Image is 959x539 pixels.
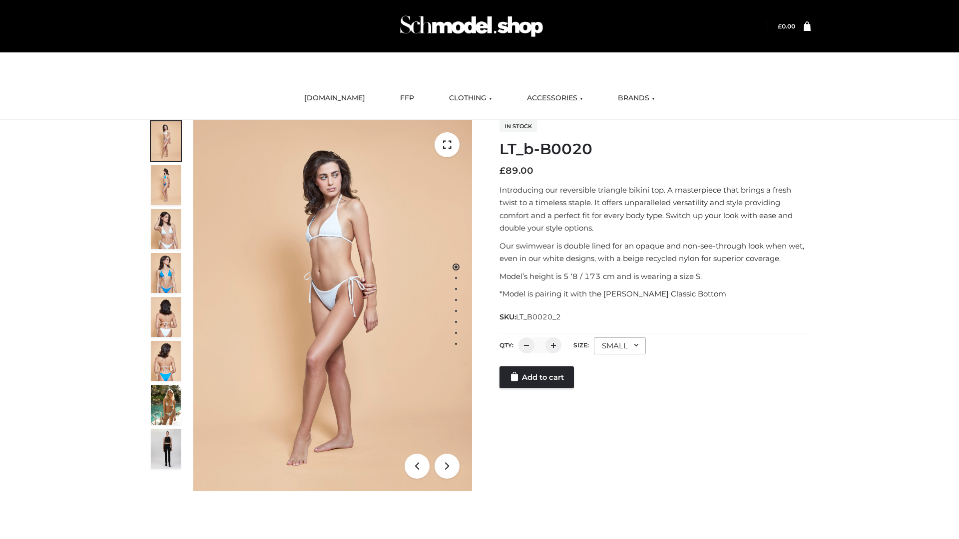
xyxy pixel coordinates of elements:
[499,366,574,388] a: Add to cart
[594,337,646,354] div: SMALL
[778,22,795,30] bdi: 0.00
[499,120,537,132] span: In stock
[151,165,181,205] img: ArielClassicBikiniTop_CloudNine_AzureSky_OW114ECO_2-scaled.jpg
[610,87,662,109] a: BRANDS
[297,87,373,109] a: [DOMAIN_NAME]
[499,165,533,176] bdi: 89.00
[151,253,181,293] img: ArielClassicBikiniTop_CloudNine_AzureSky_OW114ECO_4-scaled.jpg
[519,87,590,109] a: ACCESSORIES
[499,140,811,158] h1: LT_b-B0020
[516,312,561,321] span: LT_B0020_2
[499,165,505,176] span: £
[151,341,181,381] img: ArielClassicBikiniTop_CloudNine_AzureSky_OW114ECO_8-scaled.jpg
[499,184,811,235] p: Introducing our reversible triangle bikini top. A masterpiece that brings a fresh twist to a time...
[778,22,782,30] span: £
[151,297,181,337] img: ArielClassicBikiniTop_CloudNine_AzureSky_OW114ECO_7-scaled.jpg
[397,6,546,46] img: Schmodel Admin 964
[151,121,181,161] img: ArielClassicBikiniTop_CloudNine_AzureSky_OW114ECO_1-scaled.jpg
[151,209,181,249] img: ArielClassicBikiniTop_CloudNine_AzureSky_OW114ECO_3-scaled.jpg
[499,240,811,265] p: Our swimwear is double lined for an opaque and non-see-through look when wet, even in our white d...
[499,287,811,300] p: *Model is pairing it with the [PERSON_NAME] Classic Bottom
[499,270,811,283] p: Model’s height is 5 ‘8 / 173 cm and is wearing a size S.
[499,341,513,349] label: QTY:
[573,341,589,349] label: Size:
[151,385,181,425] img: Arieltop_CloudNine_AzureSky2.jpg
[442,87,499,109] a: CLOTHING
[151,429,181,469] img: 49df5f96394c49d8b5cbdcda3511328a.HD-1080p-2.5Mbps-49301101_thumbnail.jpg
[193,120,472,491] img: LT_b-B0020
[778,22,795,30] a: £0.00
[499,311,562,323] span: SKU:
[393,87,422,109] a: FFP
